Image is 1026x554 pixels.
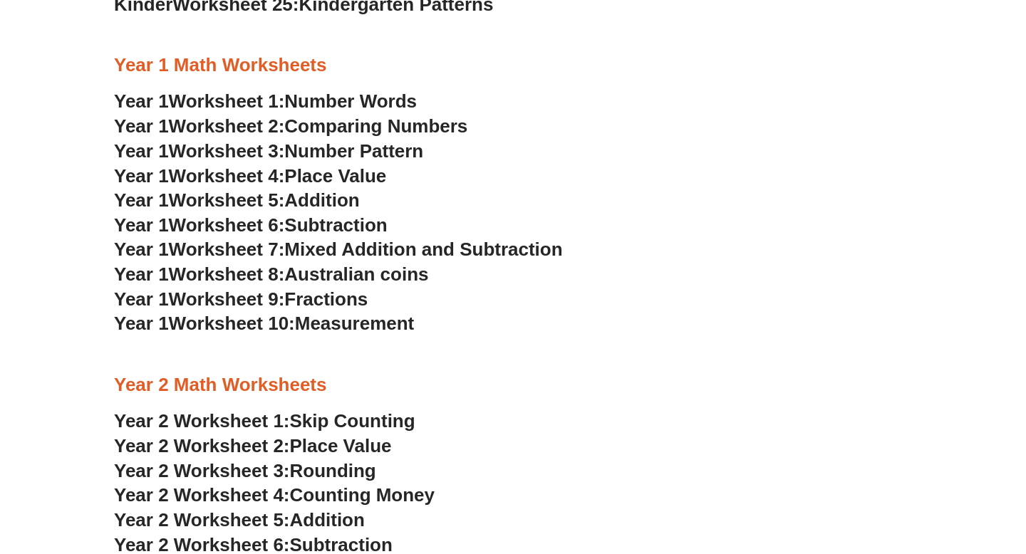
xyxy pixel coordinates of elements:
span: Worksheet 9: [169,288,285,310]
a: Year 1Worksheet 7:Mixed Addition and Subtraction [114,239,563,260]
a: Year 1Worksheet 2:Comparing Numbers [114,115,467,137]
a: Year 1Worksheet 5:Addition [114,189,360,211]
span: Skip Counting [290,410,415,432]
span: Year 2 Worksheet 1: [114,410,290,432]
span: Place Value [290,435,392,456]
span: Counting Money [290,484,435,506]
h3: Year 1 Math Worksheets [114,53,912,78]
span: Worksheet 4: [169,165,285,187]
span: Worksheet 3: [169,140,285,162]
span: Year 2 Worksheet 3: [114,460,290,481]
a: Year 1Worksheet 9:Fractions [114,288,368,310]
a: Year 1Worksheet 4:Place Value [114,165,386,187]
span: Mixed Addition and Subtraction [284,239,562,260]
span: Worksheet 5: [169,189,285,211]
a: Year 1Worksheet 1:Number Words [114,90,417,112]
a: Year 2 Worksheet 1:Skip Counting [114,410,415,432]
span: Worksheet 7: [169,239,285,260]
iframe: Chat Widget [782,393,1026,554]
span: Worksheet 1: [169,90,285,112]
a: Year 2 Worksheet 5:Addition [114,509,365,531]
span: Year 2 Worksheet 2: [114,435,290,456]
span: Comparing Numbers [284,115,467,137]
span: Measurement [295,313,415,334]
a: Year 1Worksheet 10:Measurement [114,313,414,334]
a: Year 2 Worksheet 4:Counting Money [114,484,435,506]
span: Australian coins [284,263,428,285]
a: Year 1Worksheet 8:Australian coins [114,263,428,285]
a: Year 2 Worksheet 2:Place Value [114,435,392,456]
span: Number Pattern [284,140,423,162]
span: Worksheet 2: [169,115,285,137]
span: Addition [290,509,365,531]
span: Fractions [284,288,368,310]
a: Year 2 Worksheet 3:Rounding [114,460,376,481]
span: Year 2 Worksheet 5: [114,509,290,531]
span: Addition [284,189,359,211]
span: Rounding [290,460,376,481]
h3: Year 2 Math Worksheets [114,373,912,397]
a: Year 1Worksheet 6:Subtraction [114,214,388,236]
span: Number Words [284,90,417,112]
span: Place Value [284,165,386,187]
span: Worksheet 10: [169,313,295,334]
span: Subtraction [284,214,387,236]
span: Worksheet 8: [169,263,285,285]
span: Year 2 Worksheet 4: [114,484,290,506]
span: Worksheet 6: [169,214,285,236]
a: Year 1Worksheet 3:Number Pattern [114,140,423,162]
